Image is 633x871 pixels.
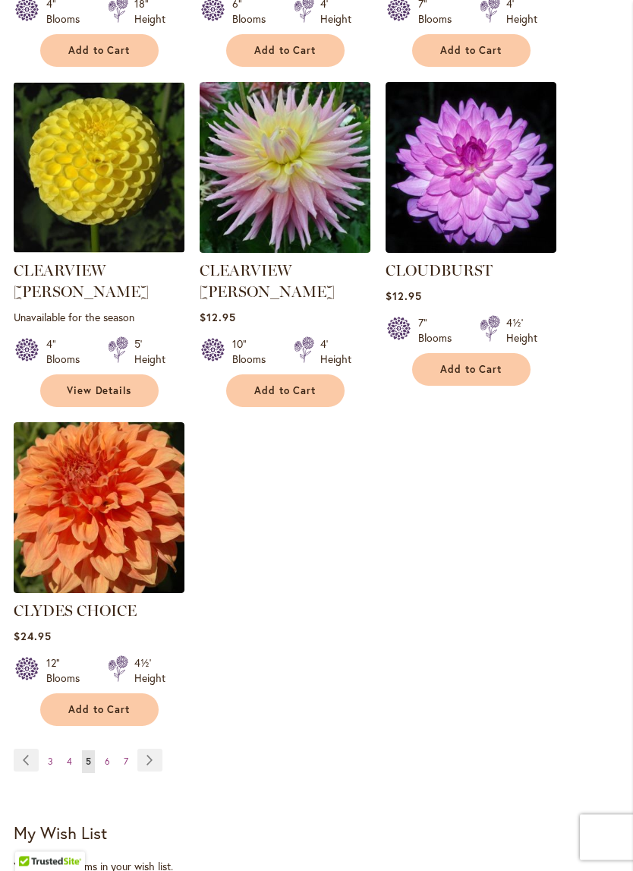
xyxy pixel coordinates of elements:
[226,375,345,408] button: Add to Cart
[40,375,159,408] a: View Details
[14,423,184,594] img: Clyde's Choice
[386,83,556,254] img: Cloudburst
[48,756,53,768] span: 3
[386,242,556,257] a: Cloudburst
[412,354,531,387] button: Add to Cart
[14,822,107,844] strong: My Wish List
[200,311,236,325] span: $12.95
[105,756,110,768] span: 6
[226,35,345,68] button: Add to Cart
[440,45,502,58] span: Add to Cart
[14,242,184,257] a: CLEARVIEW DANIEL
[14,630,52,644] span: $24.95
[14,602,137,620] a: CLYDES CHOICE
[254,45,316,58] span: Add to Cart
[46,337,90,368] div: 4" Blooms
[67,756,72,768] span: 4
[506,316,537,346] div: 4½' Height
[200,262,335,301] a: CLEARVIEW [PERSON_NAME]
[44,751,57,774] a: 3
[67,385,132,398] span: View Details
[386,262,493,280] a: CLOUDBURST
[120,751,132,774] a: 7
[254,385,316,398] span: Add to Cart
[11,817,54,860] iframe: Launch Accessibility Center
[14,262,149,301] a: CLEARVIEW [PERSON_NAME]
[124,756,128,768] span: 7
[200,83,370,254] img: Clearview Jonas
[63,751,76,774] a: 4
[232,337,276,368] div: 10" Blooms
[134,656,165,686] div: 4½' Height
[14,83,184,254] img: CLEARVIEW DANIEL
[418,316,461,346] div: 7" Blooms
[68,45,131,58] span: Add to Cart
[86,756,91,768] span: 5
[412,35,531,68] button: Add to Cart
[440,364,502,377] span: Add to Cart
[68,704,131,717] span: Add to Cart
[386,289,422,304] span: $12.95
[14,311,184,325] p: Unavailable for the season
[14,582,184,597] a: Clyde's Choice
[200,242,370,257] a: Clearview Jonas
[40,694,159,727] button: Add to Cart
[101,751,114,774] a: 6
[40,35,159,68] button: Add to Cart
[46,656,90,686] div: 12" Blooms
[320,337,351,368] div: 4' Height
[134,337,165,368] div: 5' Height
